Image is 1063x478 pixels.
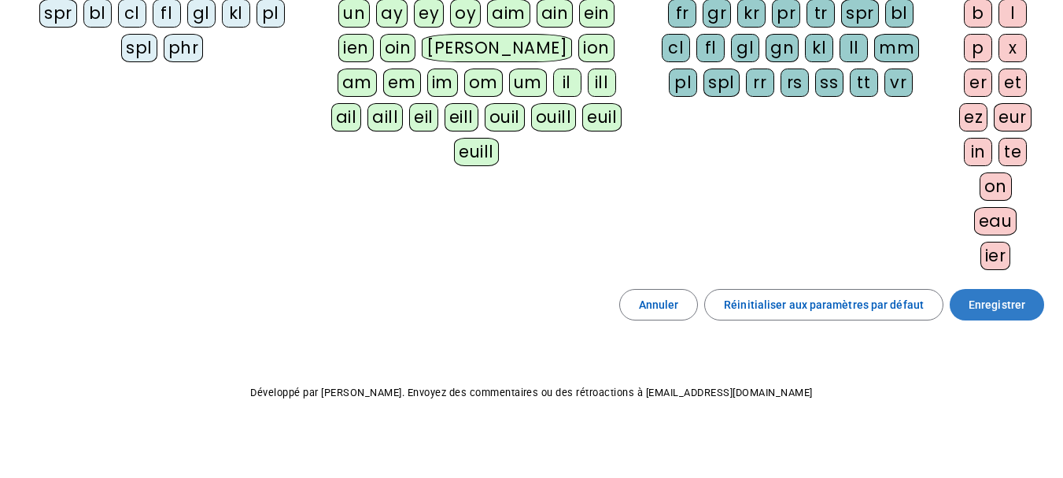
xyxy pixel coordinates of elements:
div: pl [669,69,697,97]
div: euil [582,103,622,132]
div: am [338,69,377,97]
div: er [964,69,992,97]
div: il [553,69,581,97]
div: p [964,34,992,62]
p: Développé par [PERSON_NAME]. Envoyez des commentaires ou des rétroactions à [EMAIL_ADDRESS][DOMAI... [13,384,1050,402]
div: ez [959,103,987,132]
div: ion [578,34,615,62]
div: aill [367,103,403,132]
button: Annuler [619,289,699,321]
div: ien [338,34,374,62]
div: gn [766,34,799,62]
div: et [998,69,1027,97]
div: ouill [531,103,576,132]
div: te [998,138,1027,166]
div: on [980,172,1012,201]
div: eur [994,103,1032,132]
div: [PERSON_NAME] [422,34,572,62]
div: ss [815,69,843,97]
div: spl [703,69,740,97]
div: mm [874,34,919,62]
div: in [964,138,992,166]
div: phr [164,34,204,62]
span: Annuler [639,295,679,314]
div: vr [884,69,913,97]
div: ouil [485,103,525,132]
div: oin [380,34,416,62]
button: Réinitialiser aux paramètres par défaut [704,289,943,321]
div: eau [974,207,1017,235]
div: ill [588,69,616,97]
div: kl [805,34,833,62]
div: eil [409,103,438,132]
span: Enregistrer [969,295,1025,314]
div: euill [454,138,498,166]
div: cl [662,34,690,62]
div: ail [331,103,362,132]
span: Réinitialiser aux paramètres par défaut [724,295,924,314]
div: fl [696,34,725,62]
div: x [998,34,1027,62]
div: em [383,69,421,97]
button: Enregistrer [950,289,1044,321]
div: gl [731,34,759,62]
div: eill [445,103,478,132]
div: om [464,69,503,97]
div: um [509,69,547,97]
div: ier [980,242,1011,270]
div: im [427,69,458,97]
div: ll [840,34,868,62]
div: rr [746,69,774,97]
div: spl [121,34,157,62]
div: tt [850,69,878,97]
div: rs [781,69,809,97]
